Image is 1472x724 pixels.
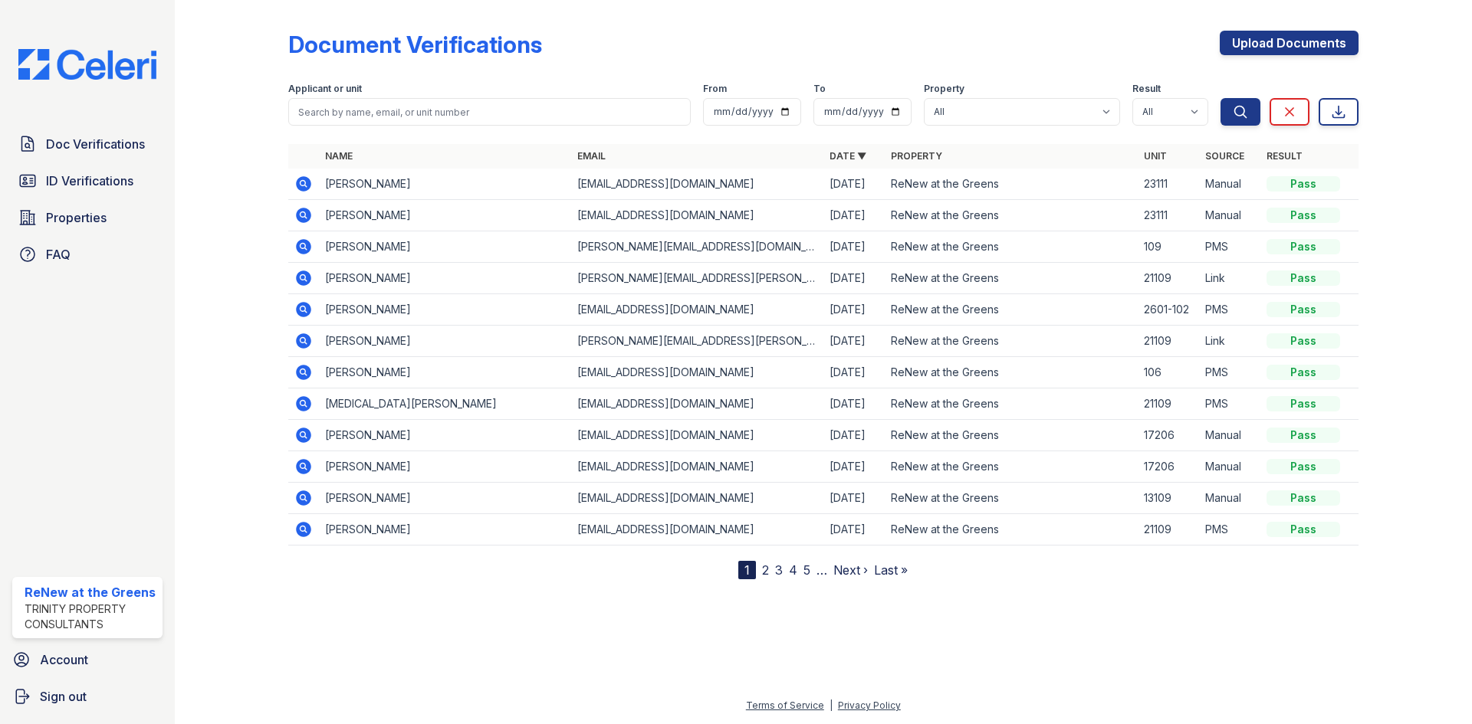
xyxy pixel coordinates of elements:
span: Properties [46,208,107,227]
div: Pass [1267,490,1340,506]
td: [PERSON_NAME] [319,357,571,388]
div: Document Verifications [288,31,542,58]
td: [PERSON_NAME] [319,483,571,514]
td: Manual [1199,200,1260,231]
a: Name [325,150,353,162]
td: [PERSON_NAME] [319,169,571,200]
a: Account [6,644,169,675]
div: Pass [1267,208,1340,223]
div: | [830,699,833,711]
td: [DATE] [823,326,885,357]
div: Pass [1267,522,1340,537]
div: Pass [1267,176,1340,192]
label: Applicant or unit [288,83,362,95]
a: Email [577,150,606,162]
td: [EMAIL_ADDRESS][DOMAIN_NAME] [571,514,823,545]
td: [PERSON_NAME] [319,451,571,483]
td: Manual [1199,420,1260,451]
td: [EMAIL_ADDRESS][DOMAIN_NAME] [571,357,823,388]
td: [PERSON_NAME] [319,200,571,231]
a: Unit [1144,150,1167,162]
td: [EMAIL_ADDRESS][DOMAIN_NAME] [571,483,823,514]
td: [PERSON_NAME] [319,420,571,451]
a: 3 [775,562,783,578]
td: Manual [1199,169,1260,200]
span: Doc Verifications [46,135,145,153]
td: ReNew at the Greens [885,483,1137,514]
div: Pass [1267,270,1340,286]
td: Manual [1199,483,1260,514]
td: [MEDICAL_DATA][PERSON_NAME] [319,388,571,420]
td: 21109 [1138,514,1199,545]
td: Manual [1199,451,1260,483]
img: CE_Logo_Blue-a8612792a0a2168367f1c8372b55b34899dd931a85d93a1a3d3e32e68fde9ad4.png [6,49,169,80]
input: Search by name, email, or unit number [288,98,691,126]
td: [PERSON_NAME][EMAIL_ADDRESS][PERSON_NAME][DOMAIN_NAME] [571,263,823,294]
a: Next › [833,562,868,578]
td: [DATE] [823,420,885,451]
a: Property [891,150,942,162]
a: 5 [803,562,810,578]
a: Properties [12,202,163,233]
a: Upload Documents [1220,31,1359,55]
td: ReNew at the Greens [885,326,1137,357]
td: PMS [1199,514,1260,545]
a: Privacy Policy [838,699,901,711]
td: PMS [1199,294,1260,326]
a: Last » [874,562,908,578]
div: Pass [1267,365,1340,380]
td: 23111 [1138,169,1199,200]
td: 17206 [1138,420,1199,451]
td: ReNew at the Greens [885,388,1137,420]
div: ReNew at the Greens [25,583,156,601]
td: ReNew at the Greens [885,357,1137,388]
a: Date ▼ [830,150,866,162]
td: [DATE] [823,451,885,483]
td: ReNew at the Greens [885,420,1137,451]
td: [DATE] [823,169,885,200]
td: ReNew at the Greens [885,231,1137,263]
td: [DATE] [823,263,885,294]
a: Terms of Service [746,699,824,711]
td: PMS [1199,357,1260,388]
label: To [813,83,826,95]
td: ReNew at the Greens [885,294,1137,326]
div: Pass [1267,239,1340,254]
td: ReNew at the Greens [885,169,1137,200]
a: 2 [762,562,769,578]
span: Account [40,650,88,669]
div: Pass [1267,302,1340,317]
div: Pass [1267,459,1340,474]
td: PMS [1199,231,1260,263]
label: From [703,83,727,95]
td: PMS [1199,388,1260,420]
td: Link [1199,263,1260,294]
td: 17206 [1138,451,1199,483]
td: [EMAIL_ADDRESS][DOMAIN_NAME] [571,169,823,200]
td: 109 [1138,231,1199,263]
td: [PERSON_NAME] [319,294,571,326]
td: 23111 [1138,200,1199,231]
div: Trinity Property Consultants [25,601,156,632]
td: [EMAIL_ADDRESS][DOMAIN_NAME] [571,200,823,231]
a: Doc Verifications [12,129,163,159]
span: Sign out [40,687,87,706]
td: 21109 [1138,263,1199,294]
td: [PERSON_NAME][EMAIL_ADDRESS][DOMAIN_NAME] [571,231,823,263]
button: Sign out [6,681,169,712]
a: Source [1205,150,1244,162]
td: [PERSON_NAME] [319,231,571,263]
td: 13109 [1138,483,1199,514]
td: [PERSON_NAME] [319,326,571,357]
td: [DATE] [823,200,885,231]
td: ReNew at the Greens [885,263,1137,294]
td: Link [1199,326,1260,357]
td: 106 [1138,357,1199,388]
td: [DATE] [823,514,885,545]
div: Pass [1267,396,1340,411]
td: ReNew at the Greens [885,200,1137,231]
td: [DATE] [823,231,885,263]
div: 1 [738,561,756,579]
td: 2601-102 [1138,294,1199,326]
td: [DATE] [823,294,885,326]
